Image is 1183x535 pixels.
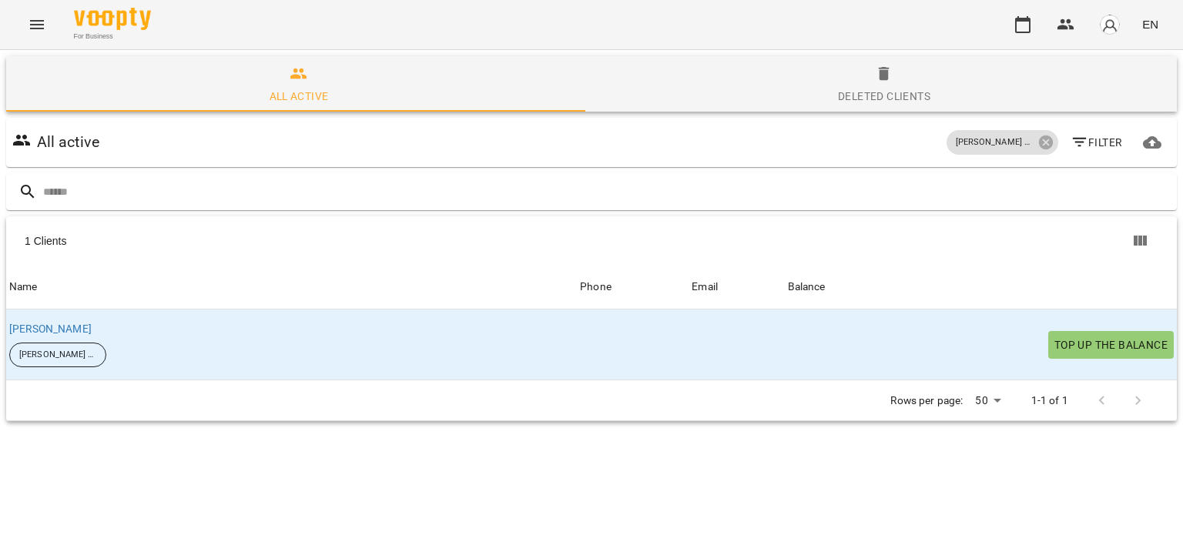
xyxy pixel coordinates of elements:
p: Rows per page: [890,393,963,409]
span: EN [1142,16,1158,32]
span: Filter [1071,133,1122,152]
div: Table Toolbar [6,216,1177,266]
span: Phone [580,278,685,296]
div: Deleted clients [838,87,930,105]
div: Sort [692,278,718,296]
div: Phone [580,278,612,296]
div: Sort [9,278,38,296]
div: Balance [788,278,826,296]
button: Columns view [1121,222,1158,259]
img: avatar_s.png [1099,14,1121,35]
div: 1 Clients [25,233,594,249]
div: Email [692,278,718,296]
p: [PERSON_NAME] групка 3 [19,349,96,362]
span: Top up the balance [1054,336,1168,354]
div: All active [270,87,329,105]
div: [PERSON_NAME] групка 3 [9,343,106,367]
span: Email [692,278,781,296]
button: Filter [1064,129,1128,156]
h6: All active [37,130,99,154]
div: Name [9,278,38,296]
button: Top up the balance [1048,331,1174,359]
span: Name [9,278,574,296]
button: EN [1136,10,1165,38]
div: [PERSON_NAME] групка 3 [947,130,1058,155]
div: Sort [788,278,826,296]
span: Balance [788,278,1174,296]
span: For Business [74,32,151,42]
img: Voopty Logo [74,8,151,30]
div: 50 [969,390,1006,412]
button: Menu [18,6,55,43]
p: 1-1 of 1 [1031,393,1068,409]
a: [PERSON_NAME] [9,323,92,335]
div: Sort [580,278,612,296]
p: [PERSON_NAME] групка 3 [956,136,1033,149]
